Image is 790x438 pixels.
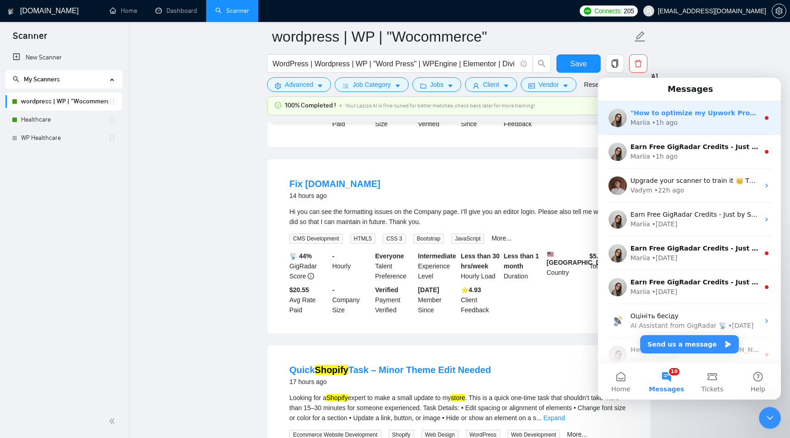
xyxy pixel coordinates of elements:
[375,286,399,294] b: Verified
[108,134,116,142] span: holder
[103,308,126,315] span: Tickets
[272,25,632,48] input: Scanner name...
[547,251,615,266] b: [GEOGRAPHIC_DATA]
[288,251,331,281] div: GigRadar Score
[11,200,29,219] img: Profile image for Mariia
[459,251,502,281] div: Hourly Load
[536,414,542,422] span: ...
[32,235,80,242] span: Оцініть бесіду
[137,285,183,322] button: Help
[350,234,375,244] span: HTML5
[272,58,517,69] input: Search Freelance Jobs...
[215,7,249,15] a: searchScanner
[21,92,108,111] a: wordpress | WP | "Wocommerce"
[533,59,550,68] span: search
[289,234,343,244] span: CMS Development
[8,4,14,19] img: logo
[521,77,576,92] button: idcardVendorcaret-down
[629,54,647,73] button: delete
[91,285,137,322] button: Tickets
[331,285,374,315] div: Company Size
[584,80,609,90] a: Reset All
[54,209,80,219] div: • [DATE]
[598,78,781,400] iframe: Intercom live chat
[502,251,545,281] div: Duration
[465,77,517,92] button: userClientcaret-down
[289,393,629,423] div: Looking for a expert to make a small update to my . This is a quick one-time task that shouldn’t ...
[461,286,481,294] b: ⭐️ 4.93
[153,308,167,315] span: Help
[375,252,404,260] b: Everyone
[5,92,122,111] li: wordpress | WP | "Wocommerce"
[570,58,587,69] span: Save
[21,111,108,129] a: Healthcare
[451,394,465,401] mark: store
[606,54,624,73] button: copy
[24,75,60,83] span: My Scanners
[32,176,52,185] div: Mariia
[594,6,622,16] span: Connects:
[332,286,335,294] b: -
[5,48,122,67] li: New Scanner
[459,285,502,315] div: Client Feedback
[420,82,427,89] span: folder
[772,4,786,18] button: setting
[13,75,60,83] span: My Scanners
[587,251,630,281] div: Total Spent
[331,251,374,281] div: Hourly
[32,277,52,287] div: Mariia
[447,82,454,89] span: caret-down
[108,116,116,123] span: holder
[289,252,312,260] b: 📡 44%
[56,108,86,118] div: • 22h ago
[491,235,512,242] a: More...
[51,308,86,315] span: Messages
[483,80,499,90] span: Client
[317,82,323,89] span: caret-down
[332,252,335,260] b: -
[289,190,380,201] div: 14 hours ago
[567,431,587,438] a: More...
[285,80,313,90] span: Advanced
[315,365,348,375] mark: Shopify
[11,166,29,185] img: Profile image for Mariia
[418,286,439,294] b: [DATE]
[267,77,331,92] button: settingAdvancedcaret-down
[345,102,535,109] span: Your Laziza AI is fine-tuned for better matches, check back later for more training!
[11,234,29,252] img: Profile image for AI Assistant from GigRadar 📡
[342,82,349,89] span: bars
[584,7,591,15] img: upwork-logo.png
[539,80,559,90] span: Vendor
[21,129,108,147] a: WP Healthcare
[412,77,462,92] button: folderJobscaret-down
[545,251,588,281] div: Country
[451,234,484,244] span: JavaScript
[5,111,122,129] li: Healthcare
[395,82,401,89] span: caret-down
[503,82,509,89] span: caret-down
[772,7,786,15] a: setting
[504,252,539,270] b: Less than 1 month
[374,285,416,315] div: Payment Verified
[11,133,29,151] img: Profile image for Mariia
[308,273,314,279] span: info-circle
[32,243,128,253] div: AI Assistant from GigRadar 📡
[606,59,624,68] span: copy
[110,7,137,15] a: homeHome
[289,376,491,387] div: 17 hours ago
[430,80,444,90] span: Jobs
[5,29,54,48] span: Scanner
[630,59,647,68] span: delete
[547,251,554,257] img: 🇺🇸
[54,142,80,151] div: • [DATE]
[42,257,141,276] button: Send us a message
